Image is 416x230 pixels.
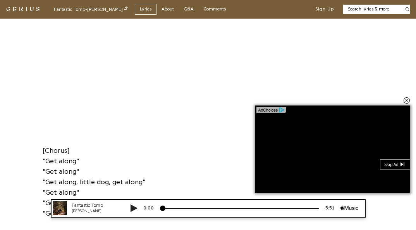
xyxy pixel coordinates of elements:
[179,4,199,14] a: Q&A
[54,35,170,131] iframe: Advertisement
[343,6,401,12] input: Search lyrics & more
[156,4,179,14] a: About
[315,6,334,12] button: Sign Up
[384,162,400,168] div: Skip Ad
[135,4,156,14] a: Lyrics
[274,6,296,12] div: -5:51
[199,4,231,14] a: Comments
[54,5,128,13] div: Fantastic Tomb - [PERSON_NAME]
